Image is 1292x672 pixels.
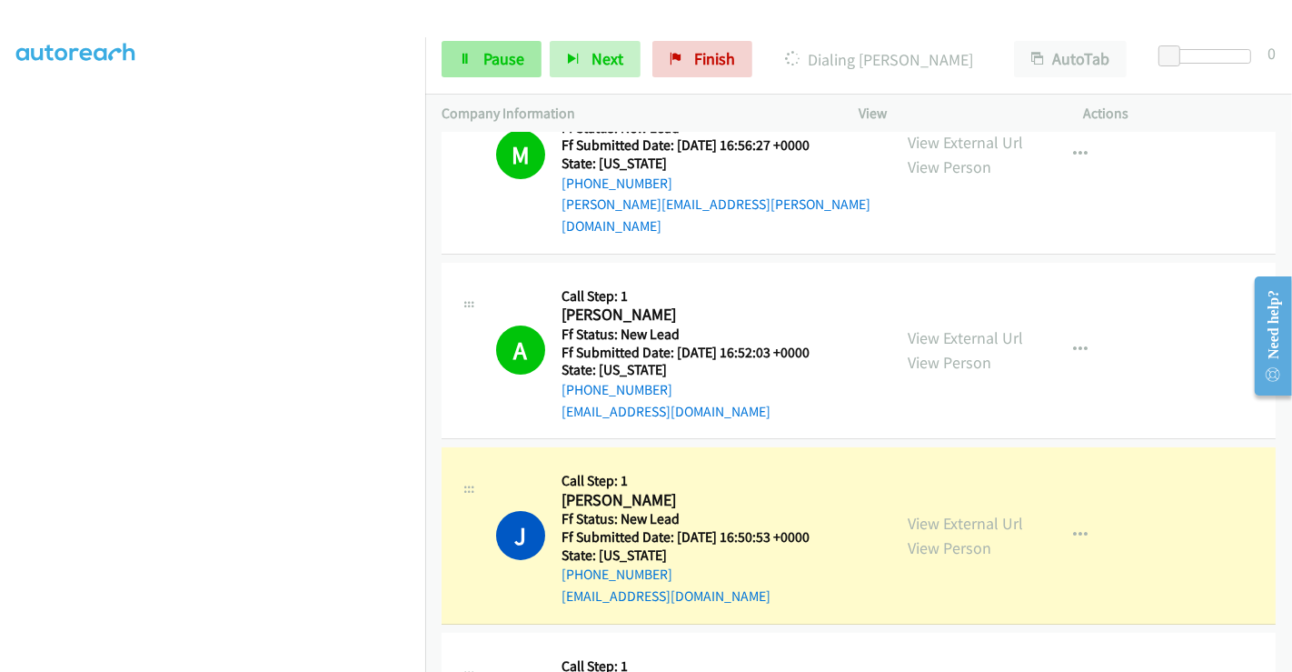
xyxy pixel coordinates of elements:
h5: State: [US_STATE] [562,361,832,379]
h5: State: [US_STATE] [562,547,832,565]
a: Pause [442,41,542,77]
h5: State: [US_STATE] [562,155,875,173]
h1: A [496,326,545,375]
div: Delay between calls (in seconds) [1168,49,1251,64]
button: Next [550,41,641,77]
h5: Ff Submitted Date: [DATE] 16:56:27 +0000 [562,136,875,155]
h5: Ff Submitted Date: [DATE] 16:52:03 +0000 [562,344,832,362]
button: AutoTab [1014,41,1127,77]
h5: Ff Status: New Lead [562,326,832,344]
iframe: Resource Center [1240,264,1292,408]
a: View External Url [908,327,1023,348]
a: [EMAIL_ADDRESS][DOMAIN_NAME] [562,403,770,420]
a: Finish [652,41,752,77]
a: [PHONE_NUMBER] [562,381,672,398]
h5: Ff Submitted Date: [DATE] 16:50:53 +0000 [562,528,832,547]
p: Actions [1084,103,1277,125]
h5: Call Step: 1 [562,472,832,490]
h1: M [496,130,545,179]
a: View External Url [908,513,1023,534]
h2: [PERSON_NAME] [562,490,832,511]
p: Dialing [PERSON_NAME] [777,47,981,72]
a: View Person [908,156,991,177]
h5: Call Step: 1 [562,287,832,306]
a: [PHONE_NUMBER] [562,566,672,583]
span: Finish [694,48,735,69]
a: View Person [908,537,991,558]
p: Company Information [442,103,826,125]
a: [PERSON_NAME][EMAIL_ADDRESS][PERSON_NAME][DOMAIN_NAME] [562,196,870,235]
a: View External Url [908,132,1023,153]
h1: J [496,511,545,560]
a: View Person [908,352,991,373]
span: Pause [483,48,524,69]
a: [PHONE_NUMBER] [562,175,672,192]
p: View [859,103,1051,125]
div: 0 [1267,41,1276,65]
span: Next [591,48,623,69]
h5: Ff Status: New Lead [562,510,832,528]
h2: [PERSON_NAME] [562,305,832,326]
a: [EMAIL_ADDRESS][DOMAIN_NAME] [562,587,770,605]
